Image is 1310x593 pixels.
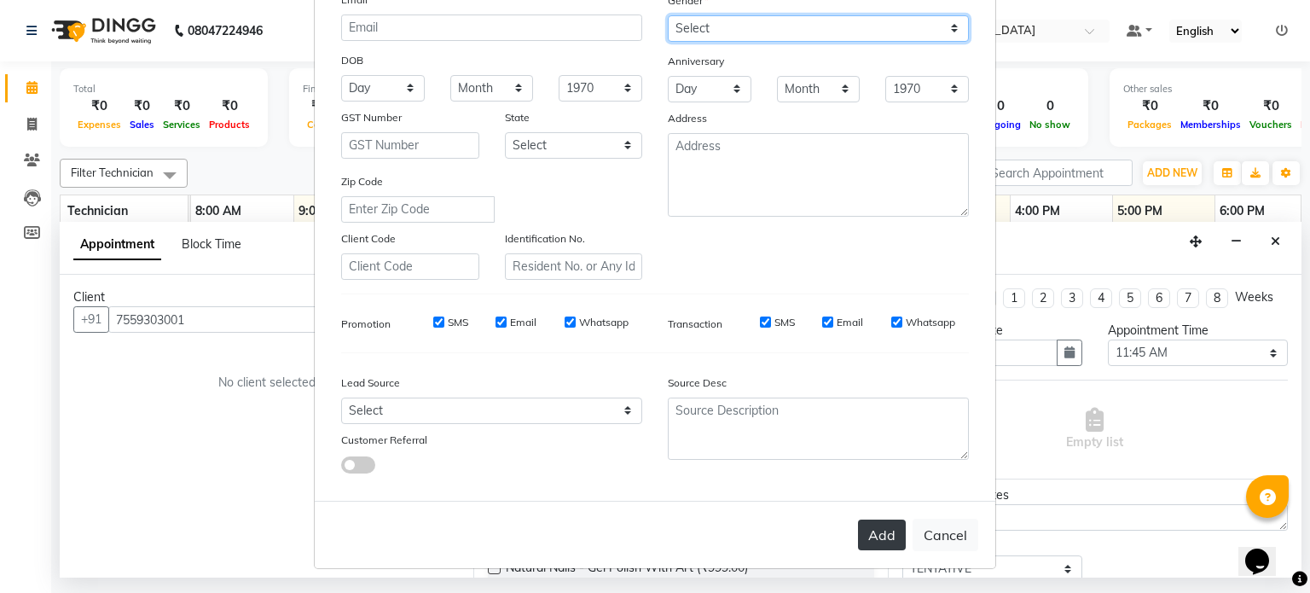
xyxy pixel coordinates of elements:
[668,111,707,126] label: Address
[341,110,402,125] label: GST Number
[341,53,363,68] label: DOB
[505,253,643,280] input: Resident No. or Any Id
[341,231,396,247] label: Client Code
[668,317,722,332] label: Transaction
[668,54,724,69] label: Anniversary
[510,315,536,330] label: Email
[906,315,955,330] label: Whatsapp
[837,315,863,330] label: Email
[341,174,383,189] label: Zip Code
[341,253,479,280] input: Client Code
[341,375,400,391] label: Lead Source
[448,315,468,330] label: SMS
[341,132,479,159] input: GST Number
[341,433,427,448] label: Customer Referral
[505,231,585,247] label: Identification No.
[579,315,629,330] label: Whatsapp
[341,15,642,41] input: Email
[858,520,906,550] button: Add
[913,519,978,551] button: Cancel
[505,110,530,125] label: State
[668,375,727,391] label: Source Desc
[341,196,495,223] input: Enter Zip Code
[774,315,795,330] label: SMS
[341,317,391,332] label: Promotion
